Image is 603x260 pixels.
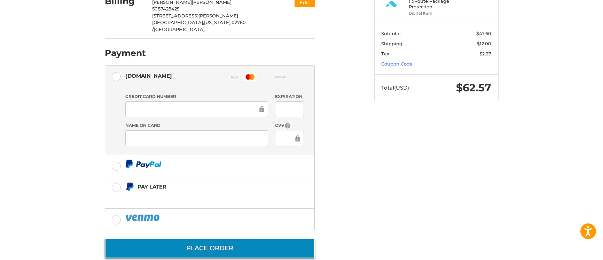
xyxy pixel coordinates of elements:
[479,51,491,56] span: $2.97
[381,41,402,46] span: Shipping
[204,20,232,25] span: [US_STATE],
[138,181,271,192] div: Pay Later
[275,93,304,100] label: Expiration
[105,238,315,258] button: Place Order
[152,20,204,25] span: [GEOGRAPHIC_DATA],
[275,122,304,129] label: CVV
[125,213,161,222] img: PayPal icon
[125,182,134,191] img: Pay Later icon
[381,84,409,91] span: Total (USD)
[152,6,179,12] span: 5087428425
[409,10,462,16] li: Digital Item
[125,93,268,100] label: Credit Card Number
[154,26,205,32] span: [GEOGRAPHIC_DATA]
[152,20,246,32] span: 02760 /
[105,48,146,59] h2: Payment
[125,160,162,168] img: PayPal icon
[476,31,491,36] span: $47.60
[152,13,238,18] span: [STREET_ADDRESS][PERSON_NAME]
[477,41,491,46] span: $12.00
[456,81,491,94] span: $62.57
[125,194,271,200] iframe: PayPal Message 1
[381,61,413,67] a: Coupon Code
[125,122,268,129] label: Name on Card
[381,31,401,36] span: Subtotal
[381,51,389,56] span: Tax
[125,70,172,82] div: [DOMAIN_NAME]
